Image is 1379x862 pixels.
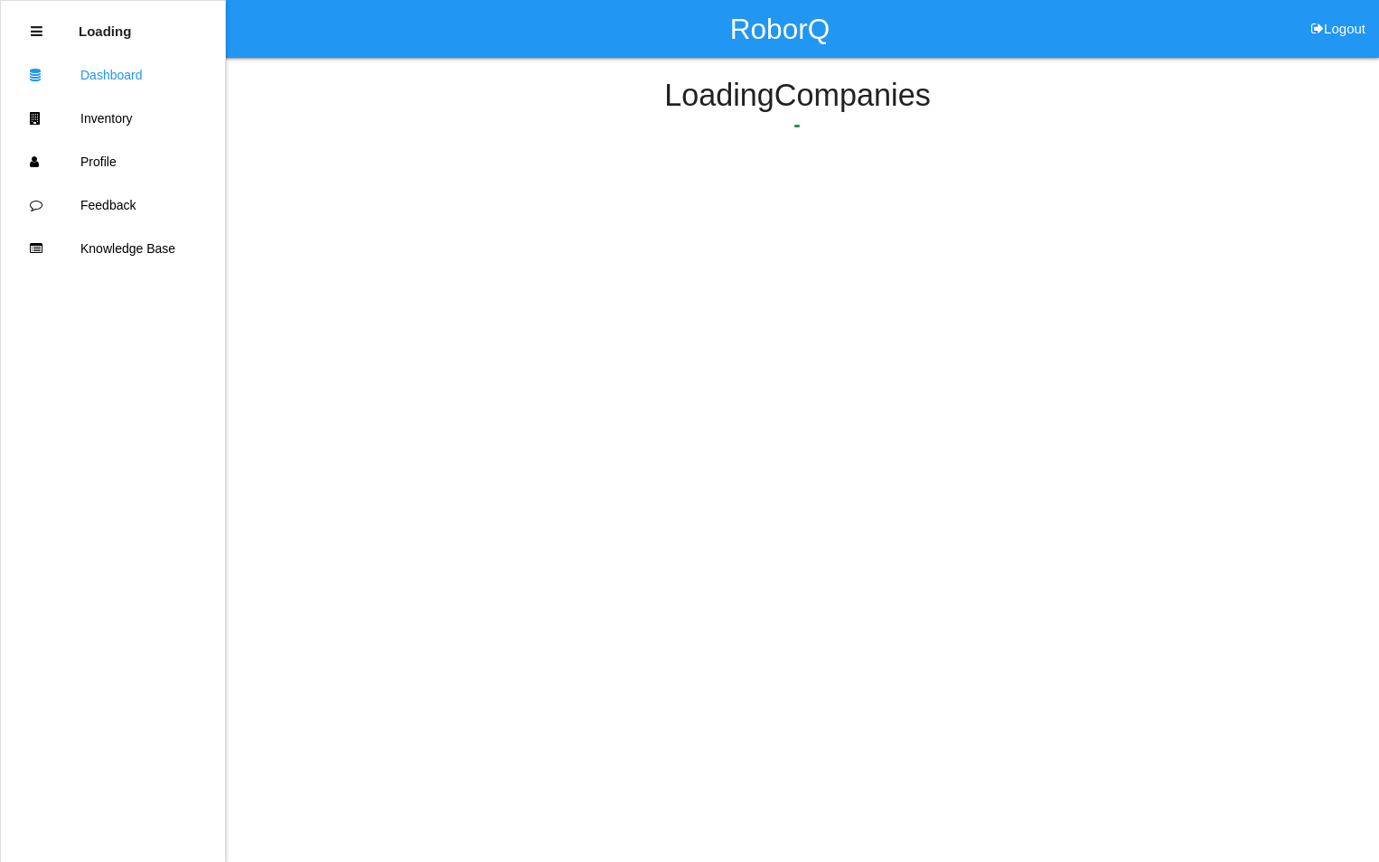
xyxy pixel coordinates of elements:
p: Loading [79,10,131,39]
a: Dashboard [1,53,225,97]
a: Profile [1,140,225,183]
h4: Loading Companies [271,79,1324,113]
a: Inventory [1,97,225,140]
a: Feedback [1,183,225,227]
a: Knowledge Base [1,227,225,270]
div: Close [31,10,42,53]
